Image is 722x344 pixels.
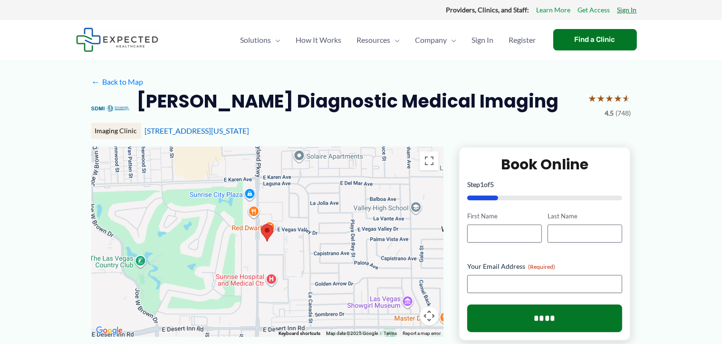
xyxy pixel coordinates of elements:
span: 1 [480,180,484,188]
span: ★ [614,89,623,107]
label: Last Name [548,212,622,221]
span: ★ [623,89,631,107]
h2: [PERSON_NAME] Diagnostic Medical Imaging [137,89,559,113]
button: Toggle fullscreen view [420,151,439,170]
label: Your Email Address [467,262,623,271]
span: Menu Toggle [447,23,457,57]
span: Company [415,23,447,57]
a: Sign In [464,23,501,57]
a: CompanyMenu Toggle [408,23,464,57]
a: Learn More [537,4,571,16]
span: ★ [597,89,606,107]
span: Resources [357,23,391,57]
span: 4.5 [605,107,614,119]
strong: Providers, Clinics, and Staff: [446,6,529,14]
span: Menu Toggle [391,23,400,57]
label: First Name [467,212,542,221]
div: Imaging Clinic [91,123,141,139]
span: Sign In [472,23,494,57]
a: Find a Clinic [553,29,637,50]
button: Map camera controls [420,306,439,325]
span: How It Works [296,23,342,57]
a: Sign In [617,4,637,16]
a: Report a map error [403,331,441,336]
a: ←Back to Map [91,75,143,89]
nav: Primary Site Navigation [233,23,544,57]
button: Keyboard shortcuts [279,330,320,337]
a: Open this area in Google Maps (opens a new window) [94,324,125,337]
a: How It Works [289,23,349,57]
a: Get Access [578,4,610,16]
span: (748) [616,107,631,119]
span: (Required) [528,263,555,270]
span: Solutions [241,23,271,57]
a: [STREET_ADDRESS][US_STATE] [145,126,250,135]
img: Google [94,324,125,337]
img: Expected Healthcare Logo - side, dark font, small [76,28,158,52]
span: ← [91,77,100,86]
a: SolutionsMenu Toggle [233,23,289,57]
span: Register [509,23,536,57]
a: Register [501,23,544,57]
h2: Book Online [467,155,623,174]
span: Menu Toggle [271,23,281,57]
a: ResourcesMenu Toggle [349,23,408,57]
a: Terms (opens in new tab) [384,331,397,336]
span: ★ [606,89,614,107]
p: Step of [467,181,623,188]
span: Map data ©2025 Google [326,331,378,336]
span: 5 [490,180,494,188]
span: ★ [588,89,597,107]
